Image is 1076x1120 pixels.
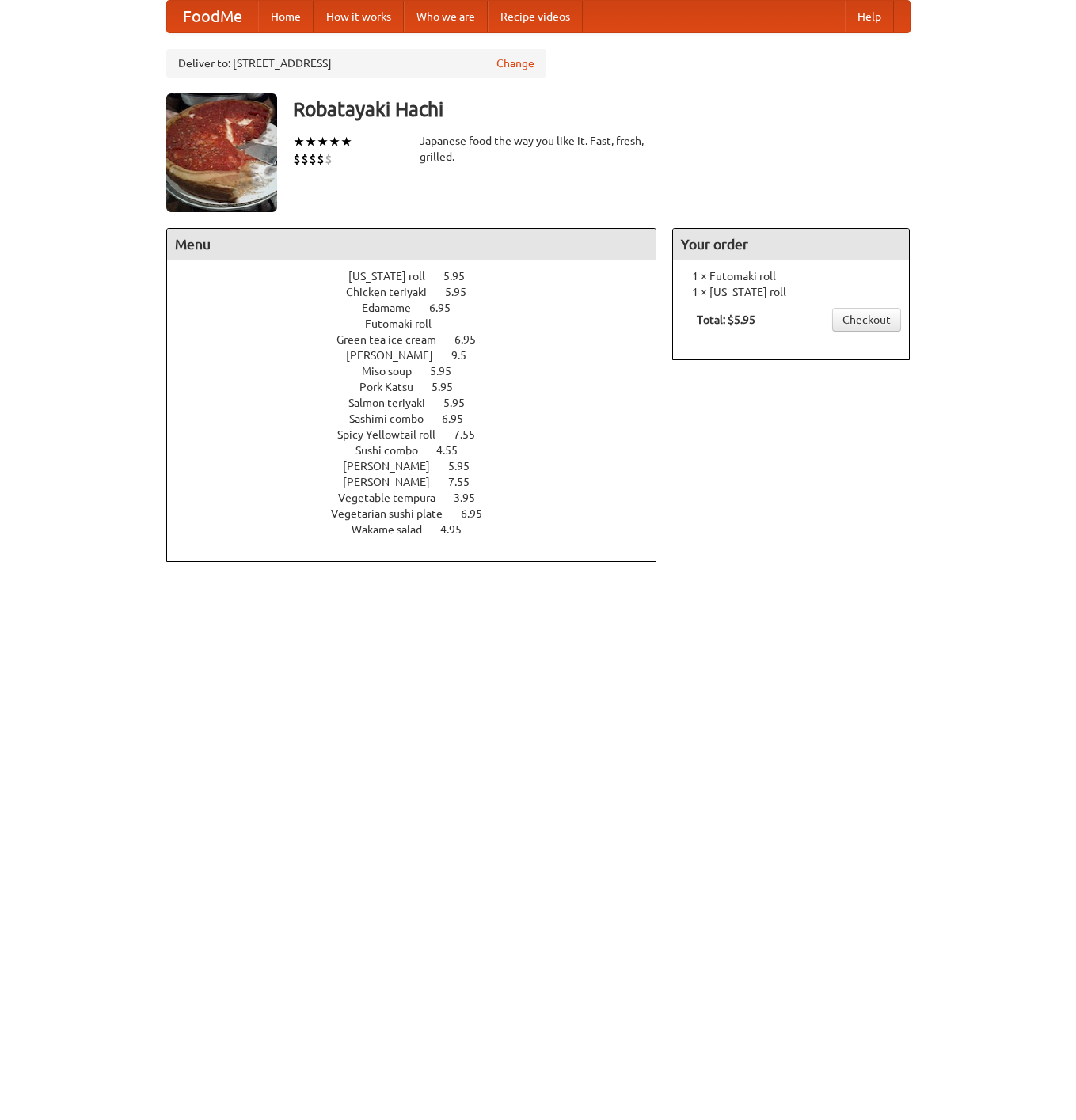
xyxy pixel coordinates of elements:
[436,444,473,457] span: 4.55
[454,333,492,346] span: 6.95
[343,476,446,488] span: [PERSON_NAME]
[349,412,492,425] a: Sashimi combo 6.95
[681,284,901,300] li: 1 × [US_STATE] roll
[461,507,498,520] span: 6.95
[355,444,434,457] span: Sushi combo
[346,349,496,362] a: [PERSON_NAME] 9.5
[432,381,469,393] span: 5.95
[359,381,482,393] a: Pork Katsu 5.95
[343,476,499,488] a: [PERSON_NAME] 7.55
[443,270,481,283] span: 5.95
[343,460,446,473] span: [PERSON_NAME]
[442,412,479,425] span: 6.95
[454,428,491,441] span: 7.55
[338,492,451,504] span: Vegetable tempura
[681,268,901,284] li: 1 × Futomaki roll
[832,308,901,332] a: Checkout
[443,397,481,409] span: 5.95
[167,1,258,32] a: FoodMe
[166,93,277,212] img: angular.jpg
[331,507,511,520] a: Vegetarian sushi plate 6.95
[440,523,477,536] span: 4.95
[362,302,427,314] span: Edamame
[337,428,451,441] span: Spicy Yellowtail roll
[325,150,333,168] li: $
[362,365,428,378] span: Miso soup
[429,302,466,314] span: 6.95
[348,270,494,283] a: [US_STATE] roll 5.95
[488,1,583,32] a: Recipe videos
[451,349,482,362] span: 9.5
[673,229,909,260] h4: Your order
[352,523,491,536] a: Wakame salad 4.95
[448,476,485,488] span: 7.55
[167,229,656,260] h4: Menu
[301,150,309,168] li: $
[337,428,504,441] a: Spicy Yellowtail roll 7.55
[448,460,485,473] span: 5.95
[340,133,352,150] li: ★
[365,317,447,330] span: Futomaki roll
[365,317,477,330] a: Futomaki roll
[314,1,404,32] a: How it works
[349,412,439,425] span: Sashimi combo
[317,133,329,150] li: ★
[293,150,301,168] li: $
[346,349,449,362] span: [PERSON_NAME]
[317,150,325,168] li: $
[331,507,458,520] span: Vegetarian sushi plate
[420,133,657,165] div: Japanese food the way you like it. Fast, fresh, grilled.
[348,397,494,409] a: Salmon teriyaki 5.95
[454,492,491,504] span: 3.95
[359,381,429,393] span: Pork Katsu
[166,49,546,78] div: Deliver to: [STREET_ADDRESS]
[293,133,305,150] li: ★
[697,313,755,326] b: Total: $5.95
[338,492,504,504] a: Vegetable tempura 3.95
[336,333,505,346] a: Green tea ice cream 6.95
[362,302,480,314] a: Edamame 6.95
[845,1,894,32] a: Help
[343,460,499,473] a: [PERSON_NAME] 5.95
[346,286,443,298] span: Chicken teriyaki
[329,133,340,150] li: ★
[445,286,482,298] span: 5.95
[362,365,481,378] a: Miso soup 5.95
[348,397,441,409] span: Salmon teriyaki
[309,150,317,168] li: $
[352,523,438,536] span: Wakame salad
[305,133,317,150] li: ★
[355,444,487,457] a: Sushi combo 4.55
[346,286,496,298] a: Chicken teriyaki 5.95
[348,270,441,283] span: [US_STATE] roll
[293,93,911,125] h3: Robatayaki Hachi
[496,55,534,71] a: Change
[404,1,488,32] a: Who we are
[430,365,467,378] span: 5.95
[336,333,452,346] span: Green tea ice cream
[258,1,314,32] a: Home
